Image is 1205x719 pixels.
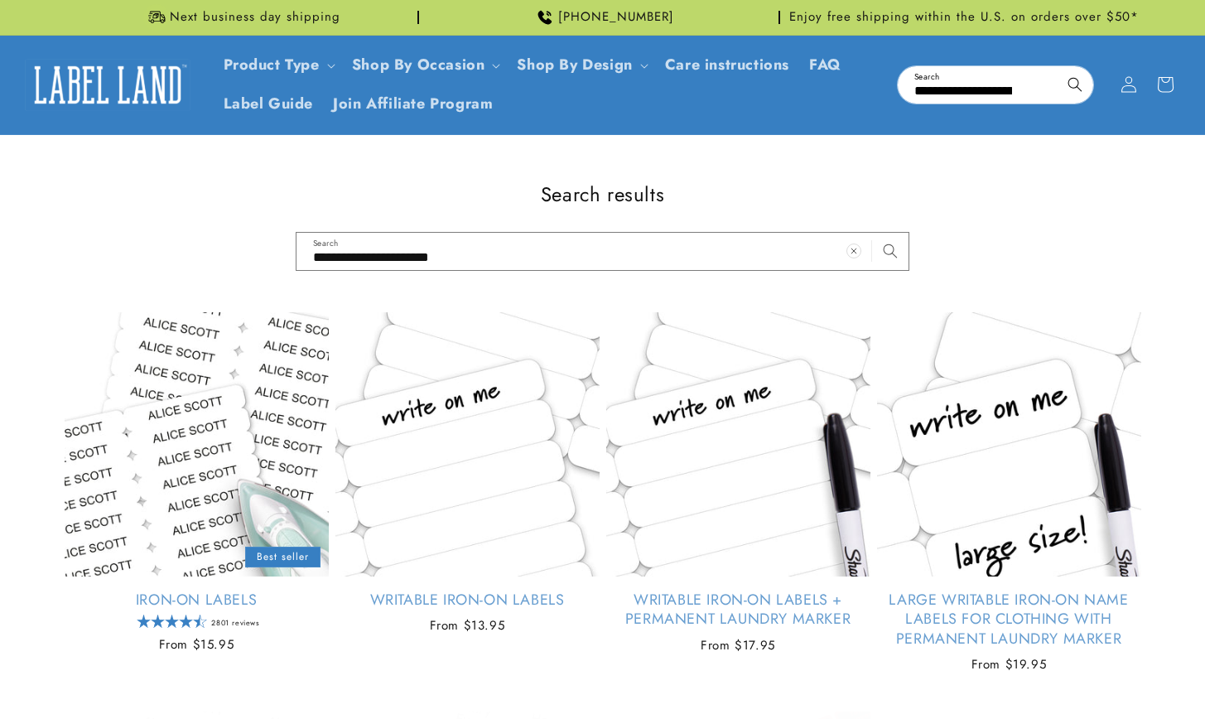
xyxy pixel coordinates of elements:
[558,9,674,26] span: [PHONE_NUMBER]
[19,53,197,117] a: Label Land
[857,641,1188,702] iframe: Gorgias Floating Chat
[342,46,508,84] summary: Shop By Occasion
[507,46,654,84] summary: Shop By Design
[665,55,789,75] span: Care instructions
[65,591,329,610] a: Iron-On Labels
[1020,66,1057,103] button: Clear search term
[606,591,870,630] a: Writable Iron-On Labels + Permanent Laundry Marker
[224,94,314,113] span: Label Guide
[170,9,340,26] span: Next business day shipping
[809,55,841,75] span: FAQ
[214,84,324,123] a: Label Guide
[1057,66,1093,103] button: Search
[333,94,493,113] span: Join Affiliate Program
[655,46,799,84] a: Care instructions
[224,54,320,75] a: Product Type
[65,181,1141,207] h1: Search results
[836,233,872,269] button: Clear search term
[323,84,503,123] a: Join Affiliate Program
[335,591,600,610] a: Writable Iron-On Labels
[872,233,909,269] button: Search
[799,46,851,84] a: FAQ
[25,59,190,110] img: Label Land
[517,54,632,75] a: Shop By Design
[789,9,1139,26] span: Enjoy free shipping within the U.S. on orders over $50*
[214,46,342,84] summary: Product Type
[352,55,485,75] span: Shop By Occasion
[877,591,1141,649] a: Large Writable Iron-On Name Labels for Clothing with Permanent Laundry Marker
